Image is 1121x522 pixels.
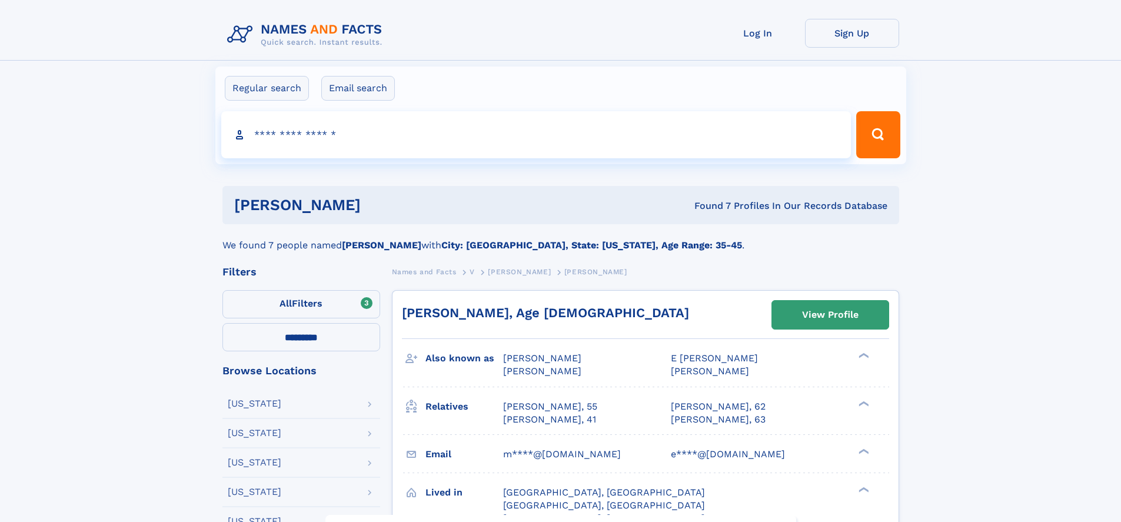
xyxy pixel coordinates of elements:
[470,264,475,279] a: V
[527,200,887,212] div: Found 7 Profiles In Our Records Database
[564,268,627,276] span: [PERSON_NAME]
[425,348,503,368] h3: Also known as
[503,500,705,511] span: [GEOGRAPHIC_DATA], [GEOGRAPHIC_DATA]
[503,400,597,413] a: [PERSON_NAME], 55
[671,365,749,377] span: [PERSON_NAME]
[425,397,503,417] h3: Relatives
[503,353,581,364] span: [PERSON_NAME]
[228,487,281,497] div: [US_STATE]
[228,458,281,467] div: [US_STATE]
[228,428,281,438] div: [US_STATE]
[671,413,766,426] a: [PERSON_NAME], 63
[342,240,421,251] b: [PERSON_NAME]
[856,447,870,455] div: ❯
[503,365,581,377] span: [PERSON_NAME]
[392,264,457,279] a: Names and Facts
[222,267,380,277] div: Filters
[222,290,380,318] label: Filters
[221,111,851,158] input: search input
[225,76,309,101] label: Regular search
[425,483,503,503] h3: Lived in
[856,111,900,158] button: Search Button
[470,268,475,276] span: V
[772,301,889,329] a: View Profile
[222,365,380,376] div: Browse Locations
[856,400,870,407] div: ❯
[441,240,742,251] b: City: [GEOGRAPHIC_DATA], State: [US_STATE], Age Range: 35-45
[402,305,689,320] a: [PERSON_NAME], Age [DEMOGRAPHIC_DATA]
[856,352,870,360] div: ❯
[802,301,859,328] div: View Profile
[856,486,870,493] div: ❯
[805,19,899,48] a: Sign Up
[711,19,805,48] a: Log In
[425,444,503,464] h3: Email
[228,399,281,408] div: [US_STATE]
[671,353,758,364] span: E [PERSON_NAME]
[321,76,395,101] label: Email search
[503,487,705,498] span: [GEOGRAPHIC_DATA], [GEOGRAPHIC_DATA]
[488,264,551,279] a: [PERSON_NAME]
[280,298,292,309] span: All
[488,268,551,276] span: [PERSON_NAME]
[671,400,766,413] a: [PERSON_NAME], 62
[222,19,392,51] img: Logo Names and Facts
[503,413,596,426] a: [PERSON_NAME], 41
[222,224,899,252] div: We found 7 people named with .
[234,198,528,212] h1: [PERSON_NAME]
